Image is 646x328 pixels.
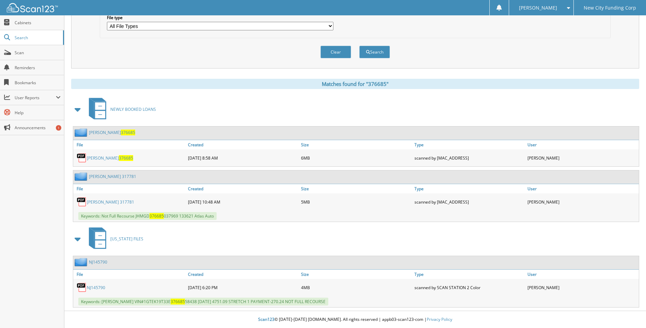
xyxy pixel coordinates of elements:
div: 6MB [299,151,412,165]
span: 376685 [171,299,185,304]
img: folder2.png [75,128,89,137]
a: User [526,270,639,279]
button: Clear [320,46,351,58]
img: folder2.png [75,258,89,266]
div: [PERSON_NAME] [526,195,639,209]
button: Search [359,46,390,58]
a: User [526,184,639,193]
a: File [73,270,186,279]
span: Reminders [15,65,61,71]
a: User [526,140,639,149]
img: PDF.png [77,197,87,207]
span: Scan123 [258,316,274,322]
a: [US_STATE] FILES [85,225,143,252]
a: File [73,140,186,149]
span: 376685 [121,130,135,135]
span: Bookmarks [15,80,61,86]
a: [PERSON_NAME]376685 [87,155,133,161]
a: NEWLY BOOKED LOANS [85,96,156,123]
span: Cabinets [15,20,61,26]
div: 5MB [299,195,412,209]
div: [DATE] 10:48 AM [186,195,299,209]
label: File type [107,15,333,20]
a: Type [413,140,526,149]
span: Keywords: Not Full Recourse JHMGD 037969 133621 Atlas Auto [78,212,217,220]
a: Created [186,140,299,149]
a: [PERSON_NAME] 317781 [87,199,134,205]
div: scanned by [MAC_ADDRESS] [413,195,526,209]
span: New City Funding Corp [584,6,636,10]
span: NEWLY BOOKED LOANS [110,106,156,112]
span: 376685 [119,155,133,161]
a: Type [413,270,526,279]
span: Help [15,110,61,116]
a: Privacy Policy [427,316,452,322]
div: © [DATE]-[DATE] [DOMAIN_NAME]. All rights reserved | appb03-scan123-com | [64,311,646,328]
a: Created [186,184,299,193]
a: Size [299,184,412,193]
div: 4MB [299,281,412,294]
a: [PERSON_NAME] 317781 [89,174,136,179]
a: File [73,184,186,193]
span: 376685 [149,213,164,219]
div: [DATE] 6:20 PM [186,281,299,294]
img: PDF.png [77,282,87,293]
div: 1 [56,125,61,131]
div: [DATE] 8:58 AM [186,151,299,165]
img: folder2.png [75,172,89,181]
div: [PERSON_NAME] [526,151,639,165]
img: scan123-logo-white.svg [7,3,58,12]
div: scanned by [MAC_ADDRESS] [413,151,526,165]
span: Scan [15,50,61,56]
span: Search [15,35,60,41]
span: User Reports [15,95,56,101]
img: PDF.png [77,153,87,163]
span: Keywords: [PERSON_NAME] VIN#1GTEK19T33E 58438 [DATE] 4751.09 STRETCH 1 PAYMENT-270.24 NOT FULL RE... [78,298,328,305]
div: scanned by SCAN STATION 2 Color [413,281,526,294]
span: [PERSON_NAME] [519,6,557,10]
div: [PERSON_NAME] [526,281,639,294]
a: Type [413,184,526,193]
a: Size [299,270,412,279]
a: NJ145790 [87,285,105,290]
span: [US_STATE] FILES [110,236,143,242]
a: NJ145790 [89,259,107,265]
a: Created [186,270,299,279]
div: Matches found for "376685" [71,79,639,89]
a: Size [299,140,412,149]
a: [PERSON_NAME]376685 [89,130,135,135]
span: Announcements [15,125,61,131]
